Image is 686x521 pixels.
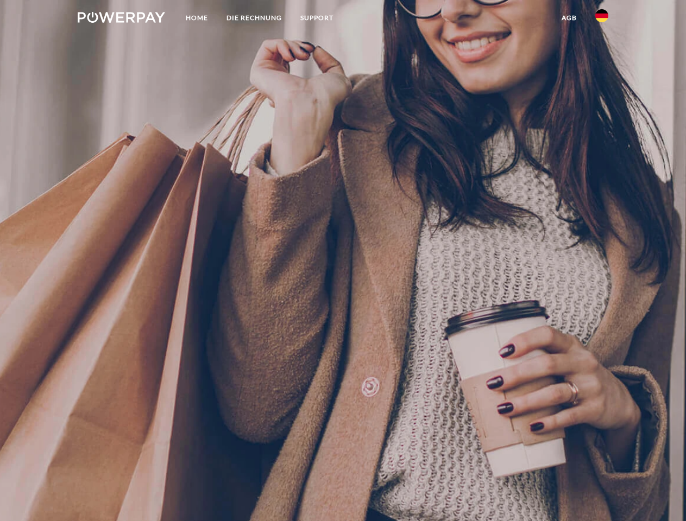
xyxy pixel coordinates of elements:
[595,9,608,22] img: de
[177,8,217,28] a: Home
[291,8,343,28] a: SUPPORT
[78,12,165,23] img: logo-powerpay-white.svg
[552,8,586,28] a: agb
[217,8,291,28] a: DIE RECHNUNG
